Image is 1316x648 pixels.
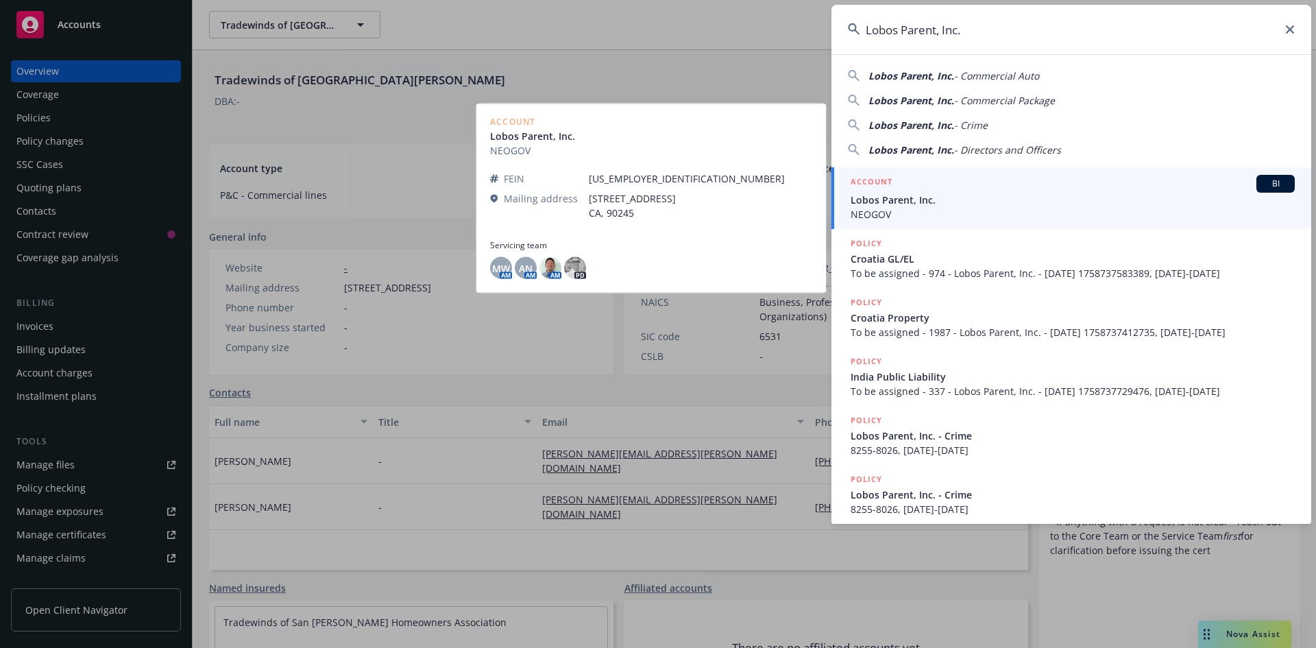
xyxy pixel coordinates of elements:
[851,384,1295,398] span: To be assigned - 337 - Lobos Parent, Inc. - [DATE] 1758737729476, [DATE]-[DATE]
[868,119,954,132] span: Lobos Parent, Inc.
[851,429,1295,443] span: Lobos Parent, Inc. - Crime
[831,347,1311,406] a: POLICYIndia Public LiabilityTo be assigned - 337 - Lobos Parent, Inc. - [DATE] 1758737729476, [DA...
[851,370,1295,384] span: India Public Liability
[851,502,1295,516] span: 8255-8026, [DATE]-[DATE]
[831,465,1311,524] a: POLICYLobos Parent, Inc. - Crime8255-8026, [DATE]-[DATE]
[954,69,1039,82] span: - Commercial Auto
[851,413,882,427] h5: POLICY
[868,69,954,82] span: Lobos Parent, Inc.
[1262,178,1289,190] span: BI
[851,237,882,250] h5: POLICY
[831,5,1311,54] input: Search...
[954,119,988,132] span: - Crime
[831,167,1311,229] a: ACCOUNTBILobos Parent, Inc.NEOGOV
[851,207,1295,221] span: NEOGOV
[851,311,1295,325] span: Croatia Property
[831,229,1311,288] a: POLICYCroatia GL/ELTo be assigned - 974 - Lobos Parent, Inc. - [DATE] 1758737583389, [DATE]-[DATE]
[868,94,954,107] span: Lobos Parent, Inc.
[851,266,1295,280] span: To be assigned - 974 - Lobos Parent, Inc. - [DATE] 1758737583389, [DATE]-[DATE]
[851,193,1295,207] span: Lobos Parent, Inc.
[831,288,1311,347] a: POLICYCroatia PropertyTo be assigned - 1987 - Lobos Parent, Inc. - [DATE] 1758737412735, [DATE]-[...
[851,296,882,309] h5: POLICY
[868,143,954,156] span: Lobos Parent, Inc.
[851,252,1295,266] span: Croatia GL/EL
[831,406,1311,465] a: POLICYLobos Parent, Inc. - Crime8255-8026, [DATE]-[DATE]
[851,472,882,486] h5: POLICY
[851,175,892,191] h5: ACCOUNT
[954,143,1061,156] span: - Directors and Officers
[851,443,1295,457] span: 8255-8026, [DATE]-[DATE]
[851,325,1295,339] span: To be assigned - 1987 - Lobos Parent, Inc. - [DATE] 1758737412735, [DATE]-[DATE]
[851,488,1295,502] span: Lobos Parent, Inc. - Crime
[851,355,882,368] h5: POLICY
[954,94,1055,107] span: - Commercial Package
